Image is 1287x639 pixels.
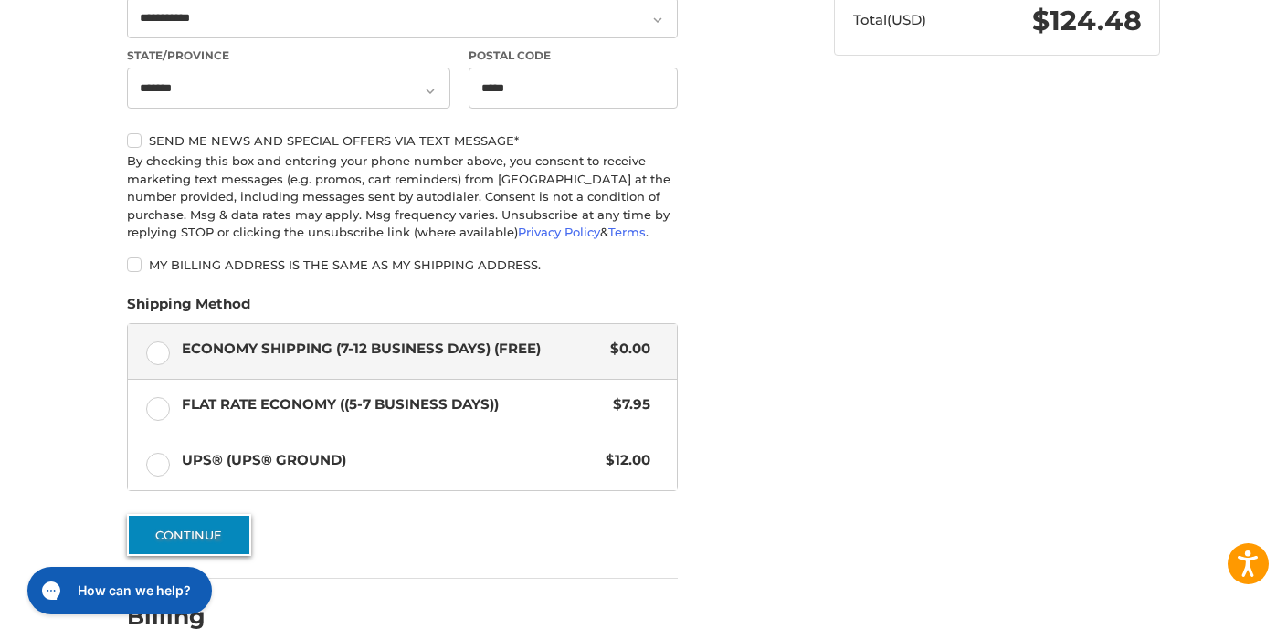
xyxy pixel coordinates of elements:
span: $12.00 [596,450,650,471]
span: Economy Shipping (7-12 Business Days) (Free) [182,339,602,360]
span: UPS® (UPS® Ground) [182,450,597,471]
a: Terms [608,225,646,239]
label: State/Province [127,47,450,64]
span: $124.48 [1032,4,1142,37]
button: Continue [127,514,251,556]
span: $0.00 [601,339,650,360]
a: Privacy Policy [518,225,600,239]
label: Send me news and special offers via text message* [127,133,678,148]
legend: Shipping Method [127,294,250,323]
span: $7.95 [604,394,650,415]
iframe: Gorgias live chat messenger [18,560,217,621]
div: By checking this box and entering your phone number above, you consent to receive marketing text ... [127,152,678,242]
label: My billing address is the same as my shipping address. [127,257,678,272]
label: Postal Code [469,47,679,64]
span: Flat Rate Economy ((5-7 Business Days)) [182,394,605,415]
span: Total (USD) [853,11,926,28]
